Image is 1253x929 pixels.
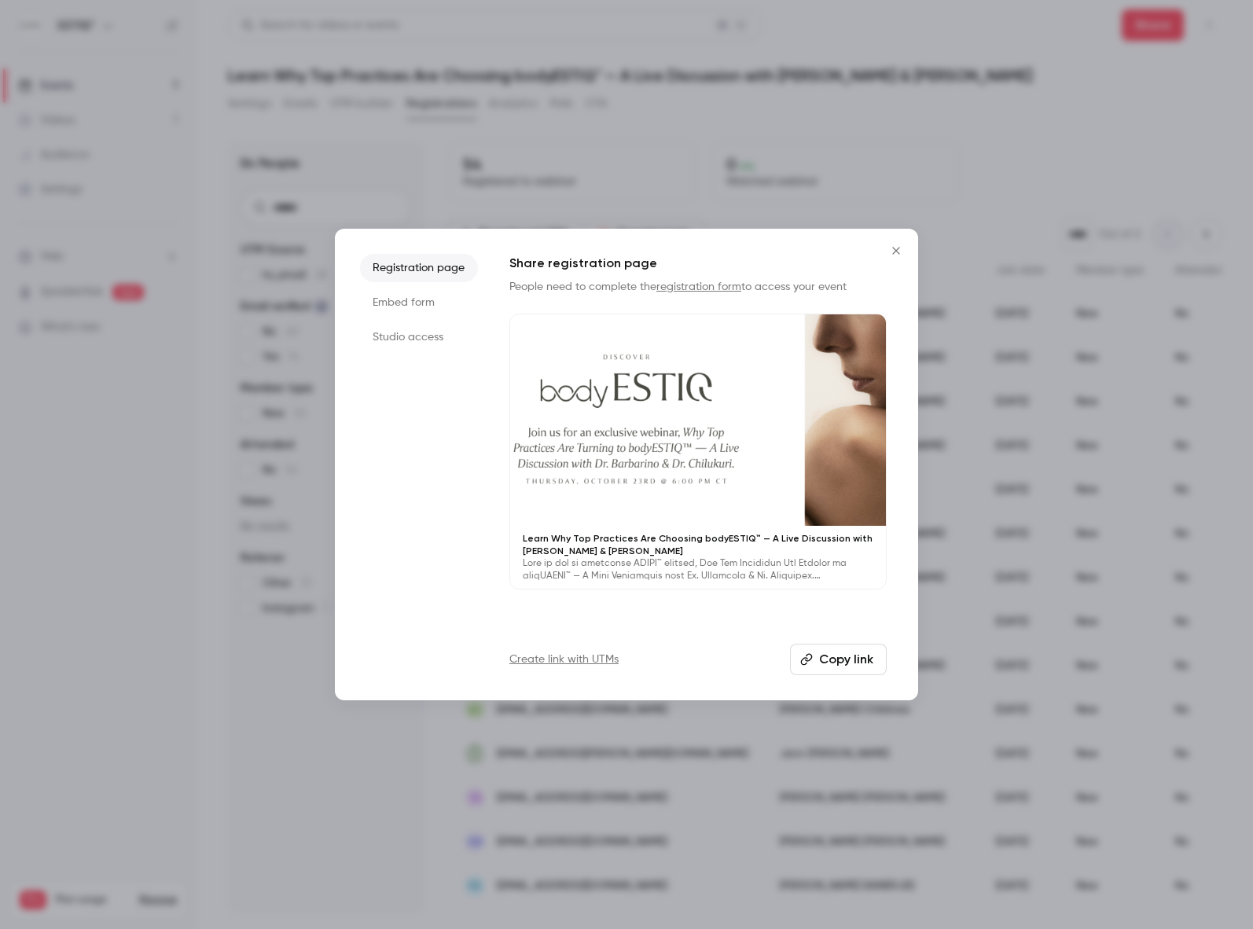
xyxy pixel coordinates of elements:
[880,235,912,266] button: Close
[360,323,478,351] li: Studio access
[790,644,887,675] button: Copy link
[523,557,873,582] p: Lore ip dol si ametconse ADIPI™ elitsed, Doe Tem Incididun Utl Etdolor ma aliqUAENI™ — A Mini Ven...
[523,532,873,557] p: Learn Why Top Practices Are Choosing bodyESTIQ™ — A Live Discussion with [PERSON_NAME] & [PERSON_...
[509,652,619,667] a: Create link with UTMs
[656,281,741,292] a: registration form
[509,279,887,295] p: People need to complete the to access your event
[360,254,478,282] li: Registration page
[509,314,887,589] a: Learn Why Top Practices Are Choosing bodyESTIQ™ — A Live Discussion with [PERSON_NAME] & [PERSON_...
[509,254,887,273] h1: Share registration page
[360,288,478,317] li: Embed form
